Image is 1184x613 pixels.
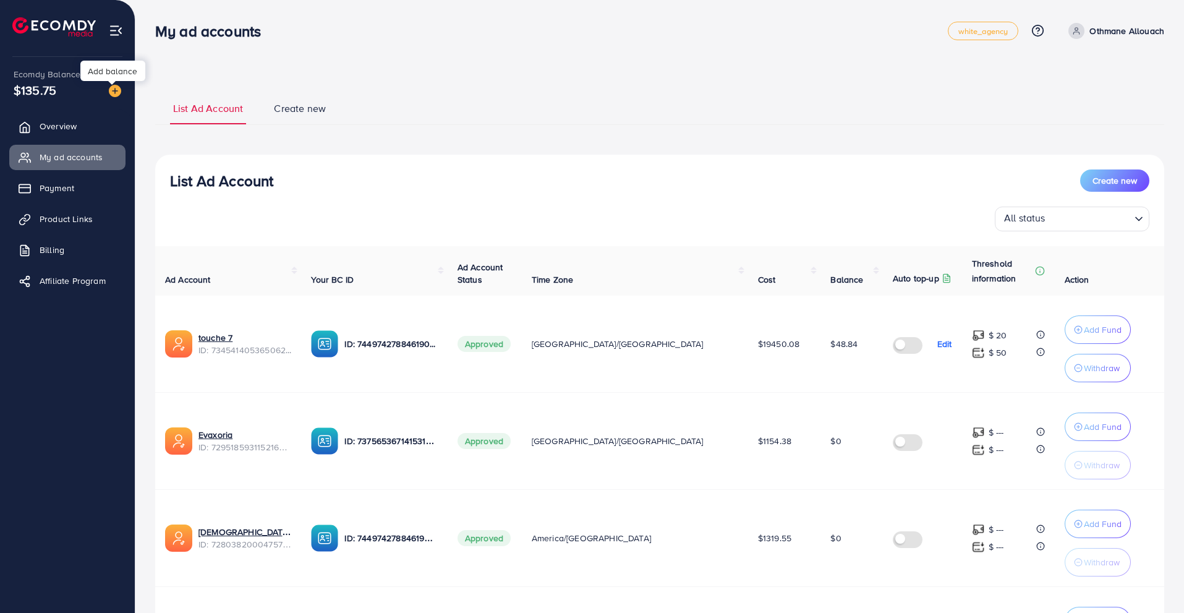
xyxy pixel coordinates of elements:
[458,433,511,449] span: Approved
[198,429,291,441] a: Evaxoria
[758,273,776,286] span: Cost
[989,345,1007,360] p: $ 50
[1065,315,1131,344] button: Add Fund
[532,532,651,544] span: America/[GEOGRAPHIC_DATA]
[9,114,126,139] a: Overview
[198,526,291,538] a: [DEMOGRAPHIC_DATA] 1
[170,172,273,190] h3: List Ad Account
[311,427,338,455] img: ic-ba-acc.ded83a64.svg
[1080,169,1149,192] button: Create new
[989,328,1007,343] p: $ 20
[198,332,291,357] div: <span class='underline'>touche 7</span></br>7345414053650628609
[758,532,791,544] span: $1319.55
[1084,555,1120,570] p: Withdraw
[1084,419,1122,434] p: Add Fund
[9,176,126,200] a: Payment
[830,338,858,350] span: $48.84
[198,344,291,356] span: ID: 7345414053650628609
[1084,517,1122,531] p: Add Fund
[1092,174,1137,187] span: Create new
[989,522,1004,537] p: $ ---
[198,429,291,454] div: <span class='underline'>Evaxoria</span></br>7295185931152162818
[311,525,338,552] img: ic-ba-acc.ded83a64.svg
[532,338,704,350] span: [GEOGRAPHIC_DATA]/[GEOGRAPHIC_DATA]
[344,531,437,546] p: ID: 7449742788461903889
[9,238,126,262] a: Billing
[80,61,145,81] div: Add balance
[830,532,841,544] span: $0
[1084,361,1120,375] p: Withdraw
[972,346,985,359] img: top-up amount
[972,541,985,554] img: top-up amount
[1065,548,1131,577] button: Withdraw
[155,22,271,40] h3: My ad accounts
[9,207,126,231] a: Product Links
[12,17,96,36] img: logo
[9,268,126,293] a: Affiliate Program
[165,330,192,358] img: ic-ads-acc.e4c84228.svg
[989,425,1004,440] p: $ ---
[40,182,74,194] span: Payment
[1063,23,1164,39] a: Othmane Allouach
[1084,458,1120,473] p: Withdraw
[1002,208,1048,228] span: All status
[1131,557,1175,604] iframe: Chat
[173,101,243,116] span: List Ad Account
[458,336,511,352] span: Approved
[198,441,291,453] span: ID: 7295185931152162818
[972,426,985,439] img: top-up amount
[109,24,123,38] img: menu
[532,435,704,447] span: [GEOGRAPHIC_DATA]/[GEOGRAPHIC_DATA]
[165,525,192,552] img: ic-ads-acc.e4c84228.svg
[458,261,503,286] span: Ad Account Status
[198,332,291,344] a: touche 7
[9,145,126,169] a: My ad accounts
[830,435,841,447] span: $0
[958,27,1008,35] span: white_agency
[1065,413,1131,441] button: Add Fund
[989,442,1004,457] p: $ ---
[1084,322,1122,337] p: Add Fund
[458,530,511,546] span: Approved
[532,273,573,286] span: Time Zone
[344,337,437,351] p: ID: 7449742788461903889
[1089,24,1164,38] p: Othmane Allouach
[40,275,106,287] span: Affiliate Program
[995,207,1149,231] div: Search for option
[40,244,64,256] span: Billing
[758,435,791,447] span: $1154.38
[311,273,354,286] span: Your BC ID
[1065,354,1131,382] button: Withdraw
[830,273,863,286] span: Balance
[1065,510,1131,538] button: Add Fund
[972,329,985,342] img: top-up amount
[344,434,437,448] p: ID: 7375653671415316497
[165,273,211,286] span: Ad Account
[40,151,103,163] span: My ad accounts
[937,337,952,351] p: Edit
[274,101,326,116] span: Create new
[948,22,1019,40] a: white_agency
[109,85,121,97] img: image
[893,271,939,286] p: Auto top-up
[14,68,80,80] span: Ecomdy Balance
[1049,209,1130,228] input: Search for option
[972,444,985,457] img: top-up amount
[972,256,1033,286] p: Threshold information
[989,539,1004,554] p: $ ---
[40,120,77,132] span: Overview
[165,427,192,455] img: ic-ads-acc.e4c84228.svg
[1065,273,1089,286] span: Action
[1065,451,1131,479] button: Withdraw
[198,526,291,551] div: <span class='underline'>Shaitea 1</span></br>7280382000475799554
[198,538,291,551] span: ID: 7280382000475799554
[972,523,985,536] img: top-up amount
[40,213,93,225] span: Product Links
[758,338,799,350] span: $19450.08
[14,81,56,99] span: $135.75
[311,330,338,358] img: ic-ba-acc.ded83a64.svg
